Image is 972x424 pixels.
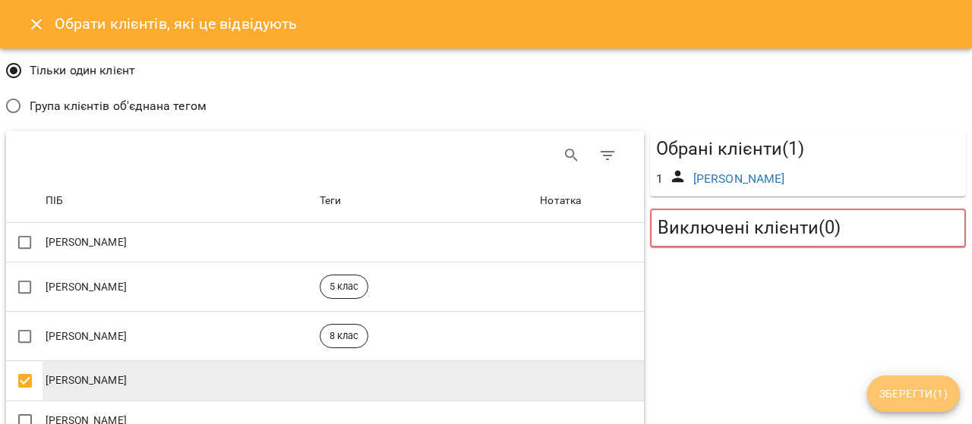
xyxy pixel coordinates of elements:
[320,192,342,210] div: Sort
[540,192,581,210] div: Sort
[589,137,626,174] button: Фільтр
[43,262,317,312] td: [PERSON_NAME]
[540,192,581,210] div: Нотатка
[554,137,590,174] button: Search
[43,312,317,361] td: [PERSON_NAME]
[879,385,948,403] span: Зберегти ( 1 )
[320,192,342,210] div: Теги
[30,61,136,80] span: Тільки один клієнт
[46,192,63,210] div: ПІБ
[693,171,785,186] a: [PERSON_NAME]
[6,131,644,180] div: Table Toolbar
[55,12,298,36] h6: Обрати клієнтів, які це відвідують
[46,192,63,210] div: Sort
[658,216,958,240] h5: Виключені клієнти ( 0 )
[18,6,55,42] button: Close
[656,137,960,161] h5: Обрані клієнти ( 1 )
[320,329,368,343] span: 8 клас
[867,375,960,412] button: Зберегти(1)
[653,167,666,191] div: 1
[46,192,314,210] span: ПІБ
[43,361,317,401] td: [PERSON_NAME]
[320,280,368,294] span: 5 клас
[30,97,207,115] span: Група клієнтів об'єднана тегом
[540,192,641,210] span: Нотатка
[320,192,535,210] span: Теги
[43,223,317,262] td: [PERSON_NAME]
